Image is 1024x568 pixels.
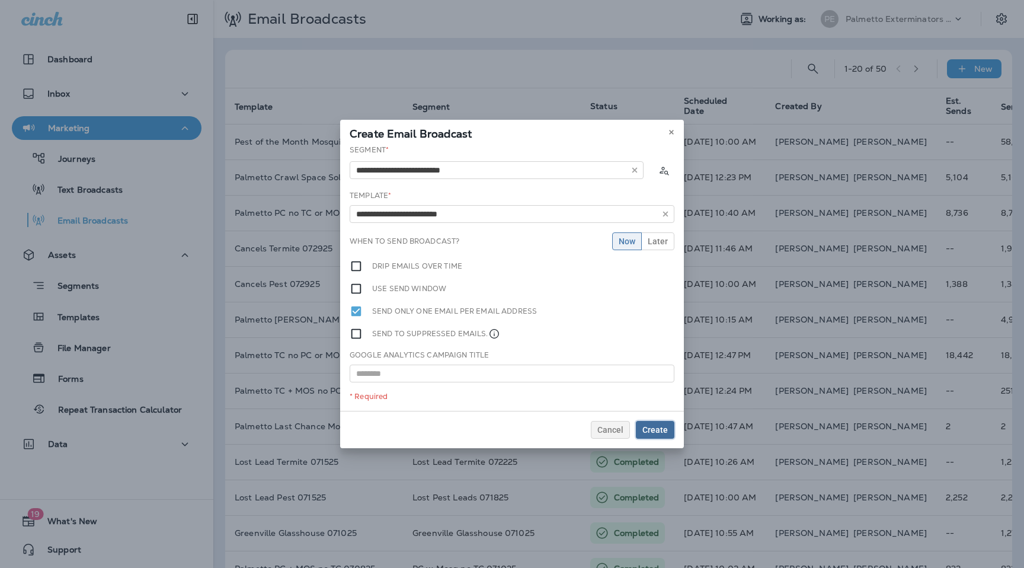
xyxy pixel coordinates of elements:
[641,232,674,250] button: Later
[597,426,623,434] span: Cancel
[591,421,630,439] button: Cancel
[350,392,674,401] div: * Required
[372,282,446,295] label: Use send window
[350,350,489,360] label: Google Analytics Campaign Title
[350,237,459,246] label: When to send broadcast?
[636,421,674,439] button: Create
[653,159,674,181] button: Calculate the estimated number of emails to be sent based on selected segment. (This could take a...
[619,237,635,245] span: Now
[340,120,684,145] div: Create Email Broadcast
[642,426,668,434] span: Create
[372,305,537,318] label: Send only one email per email address
[372,327,500,340] label: Send to suppressed emails.
[612,232,642,250] button: Now
[372,260,462,273] label: Drip emails over time
[350,191,391,200] label: Template
[648,237,668,245] span: Later
[350,145,389,155] label: Segment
